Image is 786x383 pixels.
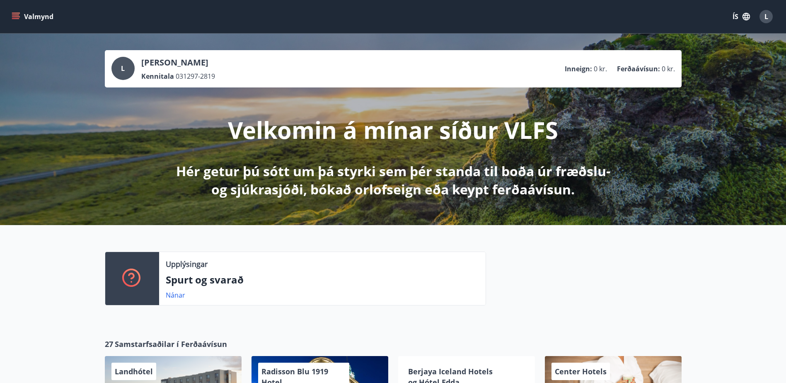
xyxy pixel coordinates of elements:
button: menu [10,9,57,24]
span: L [764,12,768,21]
span: 27 [105,339,113,349]
span: Samstarfsaðilar í Ferðaávísun [115,339,227,349]
span: 0 kr. [662,64,675,73]
p: Velkomin á mínar síður VLFS [228,114,558,145]
p: Inneign : [565,64,592,73]
span: Landhótel [115,366,153,376]
p: Hér getur þú sótt um þá styrki sem þér standa til boða úr fræðslu- og sjúkrasjóði, bókað orlofsei... [174,162,612,199]
span: 031297-2819 [176,72,215,81]
p: Upplýsingar [166,259,208,269]
p: Ferðaávísun : [617,64,660,73]
p: [PERSON_NAME] [141,57,215,68]
span: Center Hotels [555,366,607,376]
button: ÍS [728,9,755,24]
p: Spurt og svarað [166,273,479,287]
span: 0 kr. [594,64,607,73]
a: Nánar [166,291,185,300]
span: L [121,64,125,73]
p: Kennitala [141,72,174,81]
button: L [756,7,776,27]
